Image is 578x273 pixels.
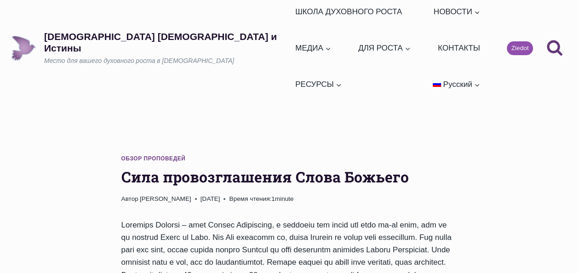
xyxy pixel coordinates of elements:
[292,30,335,66] button: Дочерние меню МЕДИА
[292,66,346,102] button: Дочерние меню РЕСУРСЫ
[121,194,138,204] span: Автор
[434,30,484,66] a: КОНТАКТЫ
[11,35,36,61] img: Draudze Gars un Patiesība
[200,194,220,204] time: [DATE]
[275,195,294,202] span: minute
[44,57,292,66] p: Место для вашего духовного роста в [DEMOGRAPHIC_DATA]
[229,194,293,204] span: 1
[429,66,484,102] button: Дочерние меню
[121,166,457,188] h1: Сила провозглашения Слова Божьего
[121,155,186,162] a: Обзор проповедей
[354,30,414,66] button: Дочерние меню ДЛЯ РОСТА
[11,31,292,66] a: [DEMOGRAPHIC_DATA] [DEMOGRAPHIC_DATA] и ИстиныМесто для вашего духовного роста в [DEMOGRAPHIC_DATA]
[229,195,271,202] span: Время чтения:
[542,36,567,61] button: Показать форму поиска
[140,195,191,202] a: [PERSON_NAME]
[507,41,533,55] a: Ziedot
[44,31,292,54] p: [DEMOGRAPHIC_DATA] [DEMOGRAPHIC_DATA] и Истины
